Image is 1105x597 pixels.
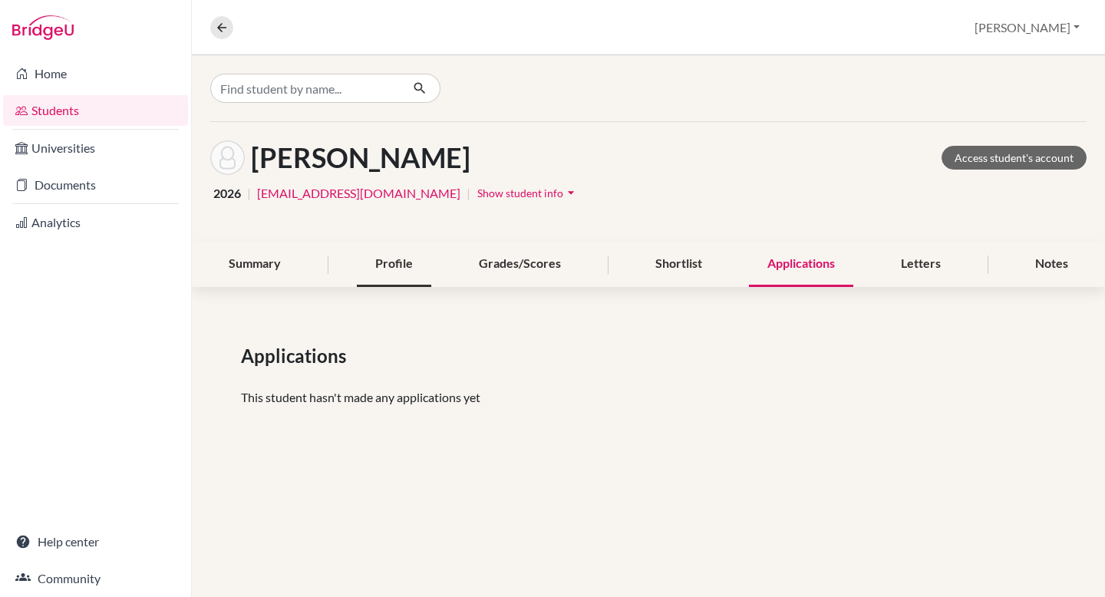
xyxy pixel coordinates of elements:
div: Letters [882,242,959,287]
button: [PERSON_NAME] [968,13,1087,42]
a: [EMAIL_ADDRESS][DOMAIN_NAME] [257,184,460,203]
span: 2026 [213,184,241,203]
div: Profile [357,242,431,287]
span: | [467,184,470,203]
a: Analytics [3,207,188,238]
a: Home [3,58,188,89]
a: Documents [3,170,188,200]
a: Community [3,563,188,594]
img: Bridge-U [12,15,74,40]
a: Students [3,95,188,126]
div: Shortlist [637,242,721,287]
a: Help center [3,526,188,557]
div: Notes [1017,242,1087,287]
span: | [247,184,251,203]
span: Applications [241,342,352,370]
h1: [PERSON_NAME] [251,141,470,174]
a: Universities [3,133,188,163]
span: Show student info [477,186,563,200]
i: arrow_drop_down [563,185,579,200]
img: Liyan Chen's avatar [210,140,245,175]
p: This student hasn't made any applications yet [241,388,1056,407]
a: Access student's account [942,146,1087,170]
div: Grades/Scores [460,242,579,287]
div: Applications [749,242,853,287]
div: Summary [210,242,299,287]
button: Show student infoarrow_drop_down [477,181,579,205]
input: Find student by name... [210,74,401,103]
